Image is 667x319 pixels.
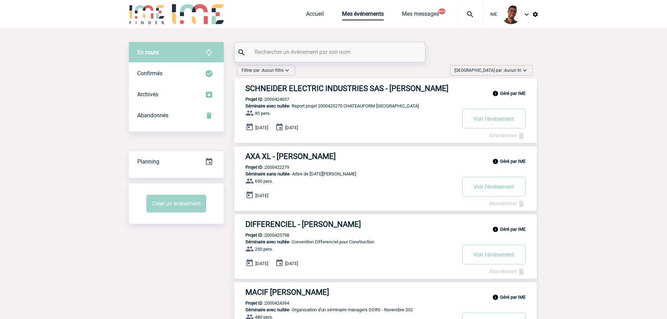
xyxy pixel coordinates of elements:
[492,90,499,97] img: info_black_24dp.svg
[285,125,298,130] span: [DATE]
[402,11,439,20] a: Mes messages
[255,193,268,198] span: [DATE]
[500,159,526,164] b: Géré par IME
[234,239,456,244] p: - Convention Differenciel pour Construction
[253,47,409,57] input: Rechercher un événement par son nom
[146,195,206,213] button: Créer un événement
[137,49,159,56] span: En cours
[438,8,445,14] button: 99+
[500,91,526,96] b: Géré par IME
[245,165,265,170] b: Projet ID :
[245,300,265,306] b: Projet ID :
[245,152,456,161] h3: AXA XL - [PERSON_NAME]
[234,233,289,238] p: 2000425798
[500,294,526,300] b: Géré par IME
[342,11,384,20] a: Mes événements
[234,171,456,176] p: - Arbre de [DATE][PERSON_NAME]
[234,84,537,93] a: SCHNEIDER ELECTRIC INDUSTRIES SAS - [PERSON_NAME]
[492,294,499,300] img: info_black_24dp.svg
[489,200,526,207] a: Abandonner
[492,158,499,165] img: info_black_24dp.svg
[234,97,289,102] p: 2000424657
[234,300,289,306] p: 2000424394
[245,103,289,109] span: Séminaire avec nuitée
[245,233,265,238] b: Projet ID :
[234,307,456,312] p: - Organisation d'un séminaire managers DDRS - Novembre 202
[137,112,168,119] span: Abandonnés
[129,151,224,172] div: Retrouvez ici tous vos événements organisés par date et état d'avancement
[137,158,159,165] span: Planning
[129,4,165,24] img: IME-Finder
[306,11,324,20] a: Accueil
[285,261,298,266] span: [DATE]
[255,179,273,184] span: 650 pers.
[262,68,284,73] span: Aucun filtre
[137,91,158,98] span: Archivés
[489,268,526,275] a: Abandonner
[245,239,289,244] span: Séminaire avec nuitée
[501,5,521,24] img: 124970-0.jpg
[245,97,265,102] b: Projet ID :
[129,151,224,172] a: Planning
[245,288,456,297] h3: MACIF [PERSON_NAME]
[245,220,456,229] h3: DIFFERENCIEL - [PERSON_NAME]
[490,12,497,17] span: IME
[245,171,290,176] span: Séminaire sans nuitée
[245,84,456,93] h3: SCHNEIDER ELECTRIC INDUSTRIES SAS - [PERSON_NAME]
[255,261,268,266] span: [DATE]
[500,227,526,232] b: Géré par IME
[255,247,273,252] span: 250 pers.
[234,288,537,297] a: MACIF [PERSON_NAME]
[234,220,537,229] a: DIFFERENCIEL - [PERSON_NAME]
[234,103,456,109] p: - Report projet 2000420270 CHATEAUFORM [GEOGRAPHIC_DATA]
[129,84,224,105] div: Retrouvez ici tous les événements que vous avez décidé d'archiver
[462,245,526,264] button: Voir l'événement
[129,42,224,63] div: Retrouvez ici tous vos évènements avant confirmation
[242,67,284,74] span: Filtrer par :
[489,132,526,139] a: Abandonner
[462,177,526,196] button: Voir l'événement
[255,111,271,116] span: 85 pers.
[521,67,528,74] img: baseline_expand_more_white_24dp-b.png
[492,226,499,233] img: info_black_24dp.svg
[462,109,526,129] button: Voir l'événement
[454,67,521,74] span: [GEOGRAPHIC_DATA] par :
[255,125,268,130] span: [DATE]
[137,70,162,77] span: Confirmés
[234,152,537,161] a: AXA XL - [PERSON_NAME]
[284,67,291,74] img: baseline_expand_more_white_24dp-b.png
[504,68,521,73] span: Aucun tri
[245,307,289,312] span: Séminaire avec nuitée
[129,105,224,126] div: Retrouvez ici tous vos événements annulés
[234,165,289,170] p: 2000422279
